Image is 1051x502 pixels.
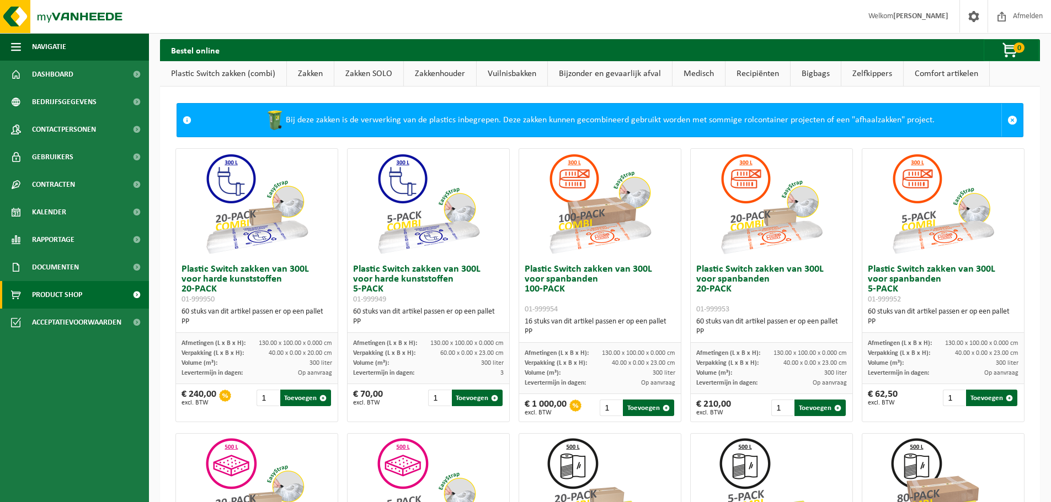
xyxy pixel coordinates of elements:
a: Zelfkippers [841,61,903,87]
span: 40.00 x 0.00 x 23.00 cm [612,360,675,366]
span: excl. BTW [525,409,567,416]
span: Volume (m³): [182,360,217,366]
span: Op aanvraag [641,380,675,386]
span: 300 liter [653,370,675,376]
span: Levertermijn in dagen: [353,370,414,376]
div: 60 stuks van dit artikel passen er op een pallet [182,307,332,327]
div: 60 stuks van dit artikel passen er op een pallet [868,307,1018,327]
span: Rapportage [32,226,74,253]
div: € 70,00 [353,390,383,406]
button: Toevoegen [623,400,674,416]
a: Sluit melding [1001,104,1023,137]
button: Toevoegen [966,390,1017,406]
span: Op aanvraag [813,380,847,386]
span: Verpakking (L x B x H): [696,360,759,366]
span: Verpakking (L x B x H): [868,350,930,357]
input: 1 [771,400,793,416]
span: excl. BTW [353,400,383,406]
span: 300 liter [310,360,332,366]
img: WB-0240-HPE-GN-50.png [264,109,286,131]
input: 1 [943,390,965,406]
span: Contracten [32,171,75,198]
img: 01-999950 [201,149,312,259]
a: Bigbags [791,61,841,87]
span: 01-999953 [696,305,729,314]
div: € 62,50 [868,390,898,406]
a: Vuilnisbakken [477,61,547,87]
a: Comfort artikelen [904,61,989,87]
span: 300 liter [996,360,1018,366]
span: Documenten [32,253,79,281]
span: 01-999949 [353,295,386,304]
h3: Plastic Switch zakken van 300L voor harde kunststoffen 5-PACK [353,265,504,304]
span: excl. BTW [182,400,216,406]
span: 01-999954 [525,305,558,314]
h3: Plastic Switch zakken van 300L voor spanbanden 5-PACK [868,265,1018,304]
div: PP [182,317,332,327]
div: € 1 000,00 [525,400,567,416]
span: 60.00 x 0.00 x 23.00 cm [440,350,504,357]
span: Levertermijn in dagen: [182,370,243,376]
span: 01-999952 [868,295,901,304]
span: Volume (m³): [353,360,389,366]
button: Toevoegen [280,390,332,406]
span: Op aanvraag [298,370,332,376]
div: 16 stuks van dit artikel passen er op een pallet [525,317,675,337]
a: Zakken [287,61,334,87]
span: 300 liter [481,360,504,366]
span: 40.00 x 0.00 x 23.00 cm [783,360,847,366]
span: Kalender [32,198,66,226]
span: 01-999950 [182,295,215,304]
input: 1 [600,400,622,416]
a: Plastic Switch zakken (combi) [160,61,286,87]
span: 130.00 x 100.00 x 0.000 cm [945,340,1018,347]
a: Bijzonder en gevaarlijk afval [548,61,672,87]
span: Verpakking (L x B x H): [353,350,415,357]
span: Volume (m³): [525,370,561,376]
div: Bij deze zakken is de verwerking van de plastics inbegrepen. Deze zakken kunnen gecombineerd gebr... [197,104,1001,137]
input: 1 [428,390,450,406]
h2: Bestel online [160,39,231,61]
div: PP [353,317,504,327]
span: Volume (m³): [868,360,904,366]
span: Afmetingen (L x B x H): [182,340,246,347]
span: excl. BTW [696,409,731,416]
img: 01-999953 [716,149,826,259]
span: Bedrijfsgegevens [32,88,97,116]
div: PP [868,317,1018,327]
a: Recipiënten [725,61,790,87]
button: Toevoegen [452,390,503,406]
a: Medisch [673,61,725,87]
img: 01-999949 [373,149,483,259]
span: Dashboard [32,61,73,88]
span: 40.00 x 0.00 x 20.00 cm [269,350,332,357]
div: € 240,00 [182,390,216,406]
a: Zakkenhouder [404,61,476,87]
img: 01-999954 [545,149,655,259]
span: 40.00 x 0.00 x 23.00 cm [955,350,1018,357]
span: Verpakking (L x B x H): [525,360,587,366]
span: Verpakking (L x B x H): [182,350,244,357]
div: PP [696,327,847,337]
span: 130.00 x 100.00 x 0.000 cm [773,350,847,357]
div: PP [525,327,675,337]
div: 60 stuks van dit artikel passen er op een pallet [353,307,504,327]
button: 0 [984,39,1039,61]
input: 1 [257,390,279,406]
span: Gebruikers [32,143,73,171]
h3: Plastic Switch zakken van 300L voor harde kunststoffen 20-PACK [182,265,332,304]
span: Levertermijn in dagen: [868,370,929,376]
span: Afmetingen (L x B x H): [353,340,417,347]
span: Afmetingen (L x B x H): [525,350,589,357]
span: Volume (m³): [696,370,732,376]
span: Op aanvraag [984,370,1018,376]
div: 60 stuks van dit artikel passen er op een pallet [696,317,847,337]
span: 130.00 x 100.00 x 0.000 cm [602,350,675,357]
strong: [PERSON_NAME] [893,12,948,20]
h3: Plastic Switch zakken van 300L voor spanbanden 100-PACK [525,265,675,314]
span: Navigatie [32,33,66,61]
span: excl. BTW [868,400,898,406]
span: Acceptatievoorwaarden [32,309,121,336]
img: 01-999952 [888,149,998,259]
span: Product Shop [32,281,82,309]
